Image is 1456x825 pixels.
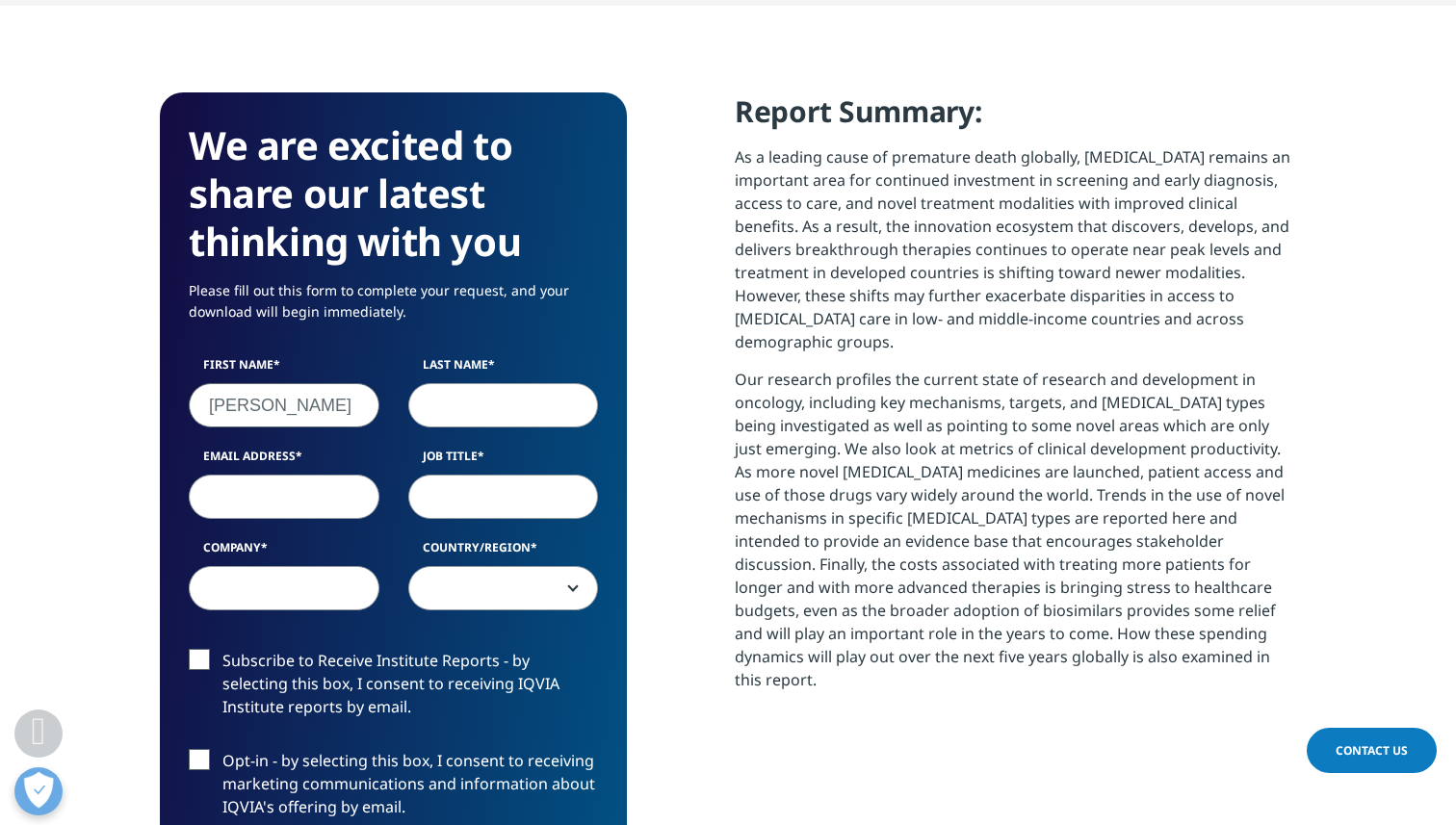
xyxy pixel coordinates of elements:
label: Email Address [189,448,379,475]
label: Subscribe to Receive Institute Reports - by selecting this box, I consent to receiving IQVIA Inst... [189,649,598,729]
label: Last Name [408,356,599,383]
p: Our research profiles the current state of research and development in oncology, including key me... [735,368,1296,706]
p: As a leading cause of premature death globally, [MEDICAL_DATA] remains an important area for cont... [735,145,1296,368]
label: Country/Region [408,539,599,566]
h3: We are excited to share our latest thinking with you [189,121,598,266]
label: First Name [189,356,379,383]
label: Company [189,539,379,566]
label: Job Title [408,448,599,475]
span: Contact Us [1336,742,1408,759]
p: Please fill out this form to complete your request, and your download will begin immediately. [189,280,598,337]
button: Open Preferences [14,767,63,815]
a: Contact Us [1307,728,1437,773]
h4: Report Summary: [735,92,1296,145]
